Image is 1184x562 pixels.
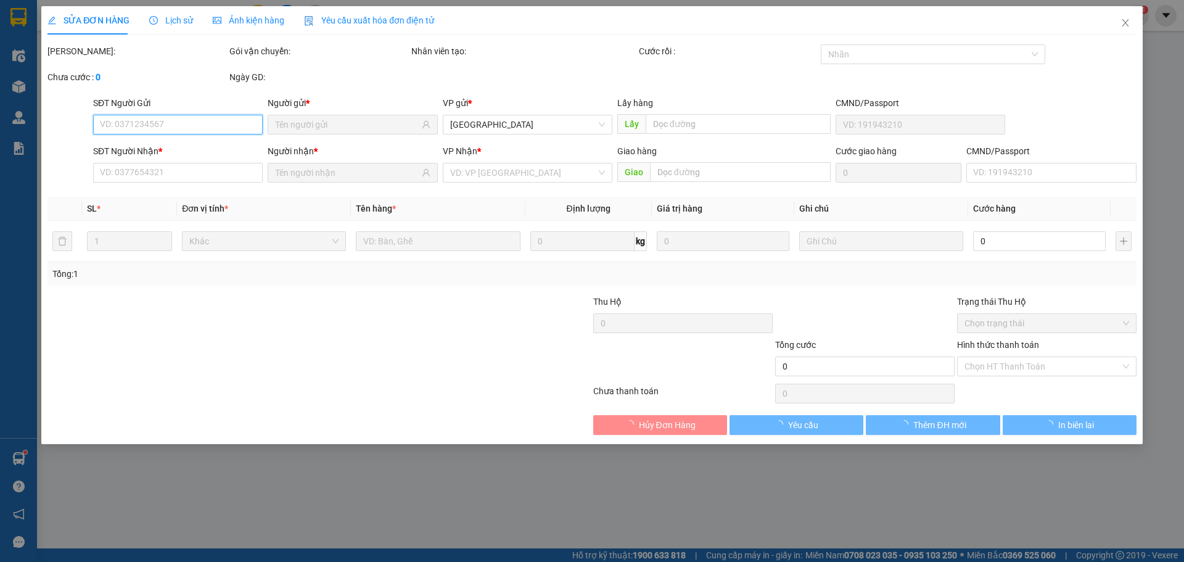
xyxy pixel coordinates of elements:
input: Dọc đường [646,114,831,134]
span: loading [1045,420,1058,429]
span: picture [213,16,221,25]
div: Ngày GD: [229,70,409,84]
div: Chưa cước : [47,70,227,84]
span: Giá trị hàng [657,204,702,213]
img: icon [304,16,314,26]
div: [PERSON_NAME]: [47,44,227,58]
span: Tên hàng [356,204,396,213]
button: Thêm ĐH mới [866,415,1000,435]
span: Giao hàng [617,146,657,156]
span: user [422,120,430,129]
span: Tổng cước [775,340,816,350]
span: Hủy Đơn Hàng [639,418,696,432]
input: Tên người nhận [275,166,419,180]
div: SĐT Người Gửi [93,96,263,110]
span: kg [635,231,647,251]
span: Ảnh kiện hàng [213,15,284,25]
span: Yêu cầu [788,418,818,432]
div: Chưa thanh toán [592,384,774,406]
span: Thêm ĐH mới [913,418,966,432]
span: user [422,168,430,177]
span: VP Nhận [443,146,477,156]
span: Giao [617,162,650,182]
span: edit [47,16,56,25]
span: Khác [189,232,339,250]
span: clock-circle [149,16,158,25]
span: Thu Hộ [593,297,622,307]
span: Chọn trạng thái [964,314,1129,333]
span: Cước hàng [973,204,1016,213]
button: In biên lai [1003,415,1137,435]
div: Người gửi [268,96,437,110]
input: Ghi Chú [799,231,963,251]
th: Ghi chú [794,197,968,221]
button: Hủy Đơn Hàng [593,415,727,435]
input: 0 [657,231,789,251]
span: Lấy [617,114,646,134]
span: close [1120,18,1130,28]
span: Lấy hàng [617,98,653,108]
span: loading [625,420,639,429]
span: Yêu cầu xuất hóa đơn điện tử [304,15,434,25]
span: Đơn vị tính [182,204,228,213]
div: Gói vận chuyển: [229,44,409,58]
div: Tổng: 1 [52,267,457,281]
button: delete [52,231,72,251]
input: Dọc đường [650,162,831,182]
input: VD: Bàn, Ghế [356,231,520,251]
label: Cước giao hàng [836,146,897,156]
span: In biên lai [1058,418,1094,432]
span: Lịch sử [149,15,193,25]
label: Hình thức thanh toán [957,340,1039,350]
span: SL [87,204,97,213]
div: Cước rồi : [639,44,818,58]
button: Close [1108,6,1143,41]
div: Nhân viên tạo: [411,44,636,58]
span: Định lượng [567,204,610,213]
div: CMND/Passport [966,144,1136,158]
div: SĐT Người Nhận [93,144,263,158]
input: Cước giao hàng [836,163,961,183]
div: VP gửi [443,96,612,110]
span: loading [775,420,788,429]
button: Yêu cầu [730,415,863,435]
b: 0 [96,72,101,82]
div: Người nhận [268,144,437,158]
input: Tên người gửi [275,118,419,131]
span: loading [900,420,913,429]
span: SỬA ĐƠN HÀNG [47,15,129,25]
button: plus [1116,231,1132,251]
input: VD: 191943210 [836,115,1005,134]
div: CMND/Passport [836,96,1005,110]
span: Tân Châu [450,115,605,134]
div: Trạng thái Thu Hộ [957,295,1137,308]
